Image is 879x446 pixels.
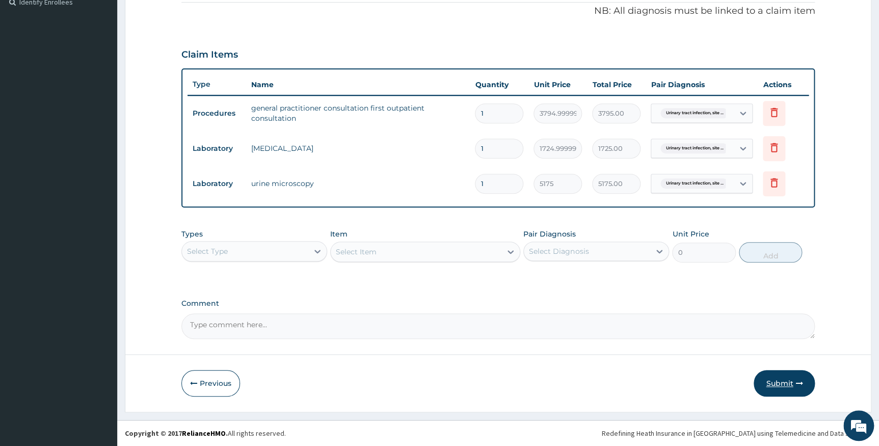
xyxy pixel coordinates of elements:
button: Add [739,242,802,263]
td: [MEDICAL_DATA] [246,138,470,159]
div: Chat with us now [53,57,171,70]
span: Urinary tract infection, site ... [660,108,728,118]
label: Pair Diagnosis [523,229,576,239]
th: Pair Diagnosis [646,74,758,95]
td: Procedures [188,104,246,123]
th: Name [246,74,470,95]
td: Laboratory [188,139,246,158]
th: Quantity [470,74,528,95]
td: general practitioner consultation first outpatient consultation [246,98,470,128]
div: Select Type [187,246,228,256]
h3: Claim Items [181,49,238,61]
label: Item [330,229,348,239]
td: Laboratory [188,174,246,193]
td: urine microscopy [246,173,470,194]
th: Unit Price [528,74,587,95]
button: Submit [754,370,815,397]
img: d_794563401_company_1708531726252_794563401 [19,51,41,76]
button: Previous [181,370,240,397]
div: Redefining Heath Insurance in [GEOGRAPHIC_DATA] using Telemedicine and Data Science! [602,428,871,438]
p: NB: All diagnosis must be linked to a claim item [181,5,815,18]
a: RelianceHMO [182,429,226,438]
span: Urinary tract infection, site ... [660,178,728,189]
label: Types [181,230,203,239]
div: Minimize live chat window [167,5,192,30]
div: Select Diagnosis [529,246,589,256]
footer: All rights reserved. [117,420,879,446]
th: Actions [758,74,809,95]
th: Total Price [587,74,646,95]
label: Unit Price [672,229,709,239]
textarea: Type your message and hit 'Enter' [5,278,194,314]
span: We're online! [59,128,141,231]
label: Comment [181,299,815,308]
span: Urinary tract infection, site ... [660,143,728,153]
strong: Copyright © 2017 . [125,429,228,438]
th: Type [188,75,246,94]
